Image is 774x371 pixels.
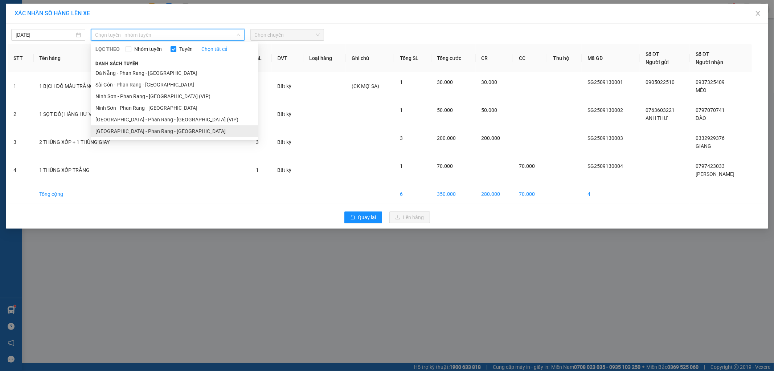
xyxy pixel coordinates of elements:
[482,107,497,113] span: 50.000
[272,44,304,72] th: ĐVT
[34,72,250,100] td: 1 BỊCH ĐỒ MÀU TRẮNG( ĐỒ ĂN)
[389,211,430,223] button: uploadLên hàng
[350,215,355,221] span: rollback
[696,51,709,57] span: Số ĐT
[437,163,453,169] span: 70.000
[8,72,34,100] td: 1
[646,79,675,85] span: 0905022510
[696,115,706,121] span: ĐÀO
[256,167,259,173] span: 1
[696,79,725,85] span: 0937325409
[696,135,725,141] span: 0332929376
[646,115,668,121] span: ANH THƯ
[400,135,403,141] span: 3
[34,128,250,156] td: 2 THÙNG XỐP + 1 THÙNG GIẤY
[646,107,675,113] span: 0763603221
[344,211,382,223] button: rollbackQuay lại
[303,44,346,72] th: Loại hàng
[476,184,513,204] td: 280.000
[696,163,725,169] span: 0797423033
[696,171,734,177] span: [PERSON_NAME]
[201,45,228,53] a: Chọn tất cả
[431,184,476,204] td: 350.000
[34,100,250,128] td: 1 SỌT ĐỒ( HÀNG HƯ VÀ BỂ BÊN TRONG NHÀ XE K CHỊU TRÁCH NHIỆM)
[91,67,258,79] li: Đà Nẵng - Phan Rang - [GEOGRAPHIC_DATA]
[91,79,258,90] li: Sài Gòn - Phan Rang - [GEOGRAPHIC_DATA]
[519,163,535,169] span: 70.000
[431,44,476,72] th: Tổng cước
[45,11,72,45] b: Gửi khách hàng
[358,213,376,221] span: Quay lại
[272,156,304,184] td: Bất kỳ
[400,163,403,169] span: 1
[400,79,403,85] span: 1
[91,90,258,102] li: NInh Sơn - Phan Rang - [GEOGRAPHIC_DATA] (VIP)
[646,51,659,57] span: Số ĐT
[748,4,768,24] button: Close
[8,156,34,184] td: 4
[587,135,623,141] span: SG2509130003
[476,44,513,72] th: CR
[91,125,258,137] li: [GEOGRAPHIC_DATA] - Phan Rang - [GEOGRAPHIC_DATA]
[61,28,100,33] b: [DOMAIN_NAME]
[352,83,379,89] span: (CK MỢ SA)
[696,143,711,149] span: GIANG
[34,44,250,72] th: Tên hàng
[696,87,707,93] span: MÈO
[346,44,394,72] th: Ghi chú
[646,59,669,65] span: Người gửi
[34,184,250,204] td: Tổng cộng
[91,102,258,114] li: Ninh Sơn - Phan Rang - [GEOGRAPHIC_DATA]
[79,9,96,27] img: logo.jpg
[256,139,259,145] span: 3
[9,47,32,81] b: Xe Đăng Nhân
[91,114,258,125] li: [GEOGRAPHIC_DATA] - Phan Rang - [GEOGRAPHIC_DATA] (VIP)
[8,44,34,72] th: STT
[61,35,100,44] li: (c) 2017
[400,107,403,113] span: 1
[696,107,725,113] span: 0797070741
[91,60,143,67] span: Danh sách tuyến
[587,163,623,169] span: SG2509130004
[176,45,196,53] span: Tuyến
[8,100,34,128] td: 2
[513,44,547,72] th: CC
[394,184,431,204] td: 6
[95,45,120,53] span: LỌC THEO
[95,29,240,40] span: Chọn tuyến - nhóm tuyến
[250,44,271,72] th: SL
[272,72,304,100] td: Bất kỳ
[15,10,90,17] span: XÁC NHẬN SỐ HÀNG LÊN XE
[696,59,723,65] span: Người nhận
[582,44,640,72] th: Mã GD
[437,107,453,113] span: 50.000
[16,31,74,39] input: 13/09/2025
[272,128,304,156] td: Bất kỳ
[482,135,500,141] span: 200.000
[255,29,320,40] span: Chọn chuyến
[34,156,250,184] td: 1 THÙNG XỐP TRẮNG
[272,100,304,128] td: Bất kỳ
[131,45,165,53] span: Nhóm tuyến
[755,11,761,16] span: close
[437,135,456,141] span: 200.000
[582,184,640,204] td: 4
[8,128,34,156] td: 3
[236,33,241,37] span: down
[587,79,623,85] span: SG2509130001
[482,79,497,85] span: 30.000
[513,184,547,204] td: 70.000
[394,44,431,72] th: Tổng SL
[547,44,582,72] th: Thu hộ
[587,107,623,113] span: SG2509130002
[437,79,453,85] span: 30.000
